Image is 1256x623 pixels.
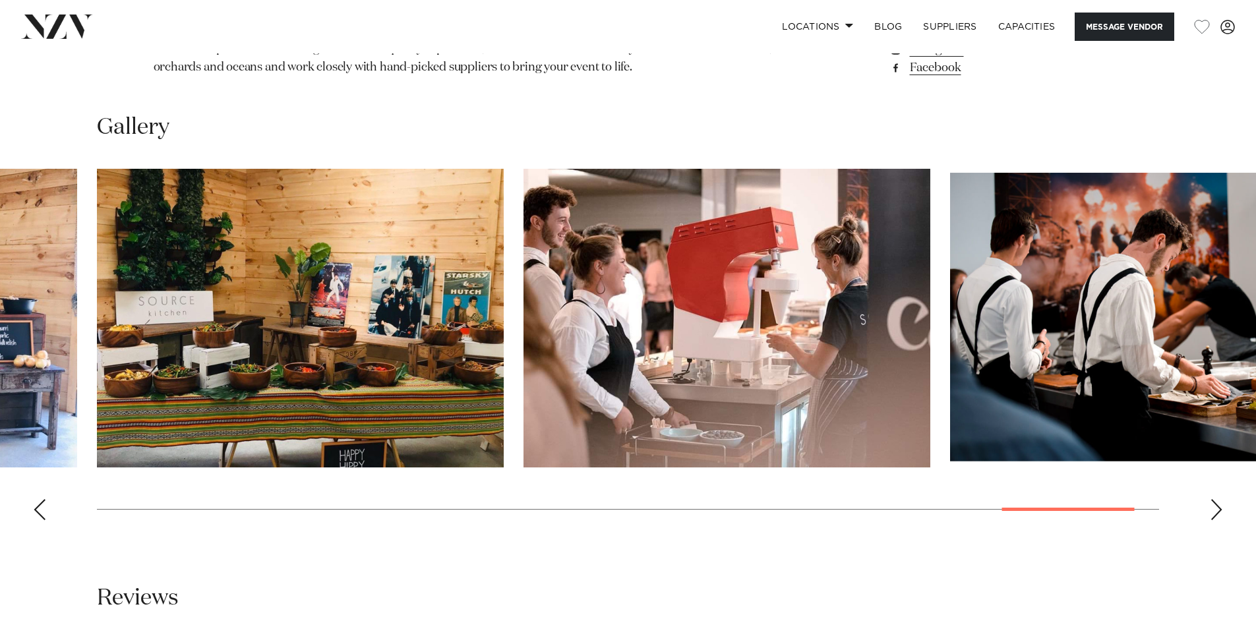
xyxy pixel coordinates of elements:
a: Facebook [888,59,1103,77]
h2: Gallery [97,113,169,142]
h2: Reviews [97,583,179,613]
img: nzv-logo.png [21,15,93,38]
a: BLOG [864,13,912,41]
a: Capacities [988,13,1066,41]
swiper-slide: 18 / 20 [97,169,504,467]
a: Locations [771,13,864,41]
a: SUPPLIERS [912,13,987,41]
button: Message Vendor [1075,13,1174,41]
swiper-slide: 19 / 20 [523,169,930,467]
